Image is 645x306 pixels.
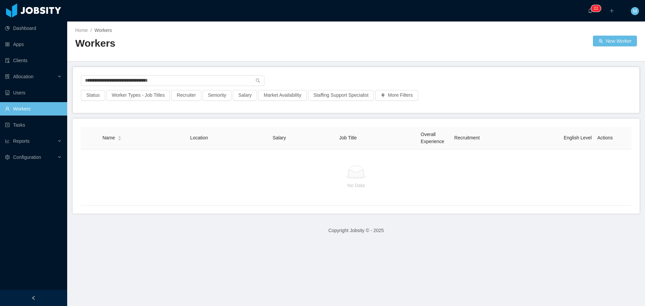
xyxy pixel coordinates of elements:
p: 2 [596,5,598,12]
span: Job Title [339,135,357,140]
a: icon: userWorkers [5,102,62,116]
button: icon: plusMore Filters [375,90,418,101]
span: / [90,28,92,33]
span: Salary [273,135,286,140]
i: icon: line-chart [5,139,10,143]
i: icon: plus [609,8,614,13]
button: icon: usergroup-addNew Worker [593,36,637,46]
i: icon: setting [5,155,10,160]
a: icon: robotUsers [5,86,62,99]
sup: 22 [591,5,601,12]
span: Actions [597,135,613,140]
footer: Copyright Jobsity © - 2025 [67,219,645,242]
span: English Level [564,135,592,140]
h2: Workers [75,37,356,50]
i: icon: caret-down [118,138,122,140]
span: Allocation [13,74,34,79]
button: Worker Types - Job Titles [106,90,170,101]
p: No Data [86,182,626,189]
i: icon: solution [5,74,10,79]
a: icon: auditClients [5,54,62,67]
p: 2 [594,5,596,12]
span: Reports [13,138,30,144]
button: Seniority [203,90,231,101]
div: Sort [118,135,122,140]
i: icon: caret-up [118,135,122,137]
span: Workers [94,28,112,33]
span: Name [102,134,115,141]
span: Configuration [13,155,41,160]
i: icon: search [256,78,260,83]
span: Overall Experience [421,132,444,144]
a: Home [75,28,88,33]
span: M [633,7,637,15]
button: Salary [233,90,257,101]
button: Staffing Support Specialist [308,90,374,101]
button: Market Availability [258,90,307,101]
span: Recruitment [454,135,479,140]
button: Recruiter [171,90,201,101]
a: icon: pie-chartDashboard [5,21,62,35]
button: Status [81,90,105,101]
a: icon: appstoreApps [5,38,62,51]
a: icon: profileTasks [5,118,62,132]
span: Location [190,135,208,140]
i: icon: bell [588,8,593,13]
